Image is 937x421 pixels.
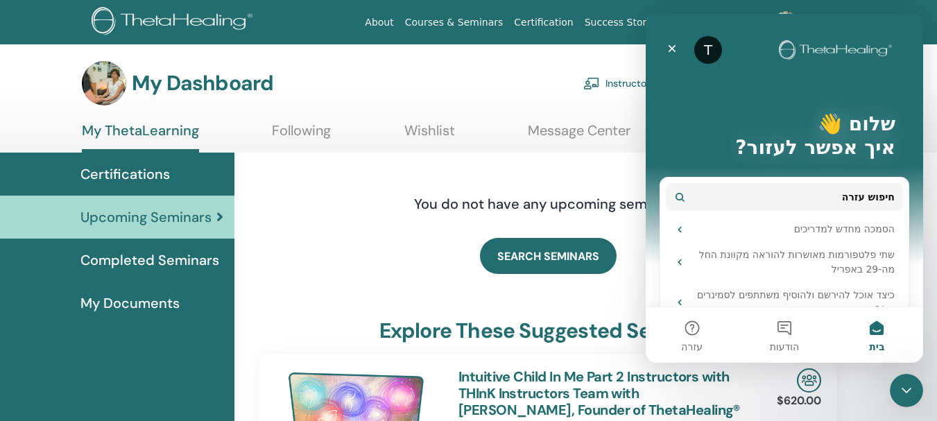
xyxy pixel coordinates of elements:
[480,238,617,274] a: SEARCH SEMINARS
[727,10,764,35] a: Store
[666,10,727,35] a: Resources
[508,10,578,35] a: Certification
[272,122,331,149] a: Following
[458,368,740,419] a: Intuitive Child In Me Part 2 Instructors with THInK Instructors Team with [PERSON_NAME], Founder ...
[399,10,509,35] a: Courses & Seminars
[329,196,766,212] h4: You do not have any upcoming seminars.
[92,7,257,38] img: logo.png
[80,164,170,184] span: Certifications
[797,368,821,393] img: In-Person Seminar
[646,14,923,363] iframe: Intercom live chat
[497,249,599,264] span: SEARCH SEMINARS
[583,68,703,98] a: Instructor Dashboard
[583,77,600,89] img: chalkboard-teacher.svg
[528,122,630,149] a: Message Center
[80,250,219,270] span: Completed Seminars
[80,207,212,227] span: Upcoming Seminars
[579,10,666,35] a: Success Stories
[890,374,923,407] iframe: Intercom live chat
[379,318,717,343] h3: explore these suggested seminars
[359,10,399,35] a: About
[82,122,199,153] a: My ThetaLearning
[80,293,180,313] span: My Documents
[775,11,797,33] img: default.jpg
[132,71,273,96] h3: My Dashboard
[404,122,455,149] a: Wishlist
[777,393,821,409] p: $620.00
[82,61,126,105] img: default.jpg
